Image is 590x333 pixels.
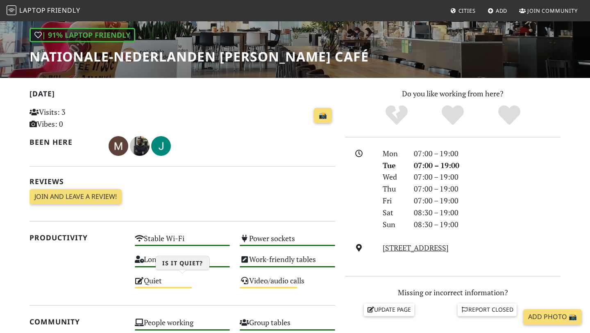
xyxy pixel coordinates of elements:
[314,108,332,123] a: 📸
[29,317,125,326] h2: Community
[235,253,340,274] div: Work-friendly tables
[409,171,565,183] div: 07:00 – 19:00
[345,88,560,100] p: Do you like working from here?
[516,3,581,18] a: Join Community
[130,140,151,150] span: Arthur Augustijn
[527,7,578,14] span: Join Community
[29,106,125,130] p: Visits: 3 Vibes: 0
[496,7,508,14] span: Add
[7,4,80,18] a: LaptopFriendly LaptopFriendly
[458,7,476,14] span: Cities
[29,233,125,242] h2: Productivity
[130,136,150,156] img: 2242-arthur.jpg
[378,219,409,230] div: Sun
[29,49,369,64] h1: Nationale-Nederlanden [PERSON_NAME] Café
[409,148,565,160] div: 07:00 – 19:00
[156,256,209,270] h3: Is it quiet?
[29,138,99,146] h2: Been here
[235,274,340,295] div: Video/audio calls
[29,28,135,42] div: | 91% Laptop Friendly
[378,171,409,183] div: Wed
[383,243,449,253] a: [STREET_ADDRESS]
[424,104,481,127] div: Yes
[130,232,235,253] div: Stable Wi-Fi
[378,183,409,195] div: Thu
[481,104,538,127] div: Definitely!
[409,207,565,219] div: 08:30 – 19:00
[109,136,128,156] img: 3228-margot.jpg
[409,160,565,171] div: 07:00 – 19:00
[109,140,130,150] span: Margot Ridderikhoff
[29,189,122,205] a: Join and leave a review!
[29,89,335,101] h2: [DATE]
[368,104,425,127] div: No
[151,140,171,150] span: Jillian Jing
[447,3,479,18] a: Cities
[345,287,560,299] p: Missing or incorrect information?
[458,303,517,316] a: Report closed
[484,3,511,18] a: Add
[47,6,80,15] span: Friendly
[409,195,565,207] div: 07:00 – 19:00
[130,274,235,295] div: Quiet
[151,136,171,156] img: 1488-jillian.jpg
[130,253,235,274] div: Long stays
[29,177,335,186] h2: Reviews
[409,183,565,195] div: 07:00 – 19:00
[19,6,46,15] span: Laptop
[7,5,16,15] img: LaptopFriendly
[235,232,340,253] div: Power sockets
[409,219,565,230] div: 08:30 – 19:00
[378,195,409,207] div: Fri
[378,207,409,219] div: Sat
[364,303,415,316] a: Update page
[378,148,409,160] div: Mon
[378,160,409,171] div: Tue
